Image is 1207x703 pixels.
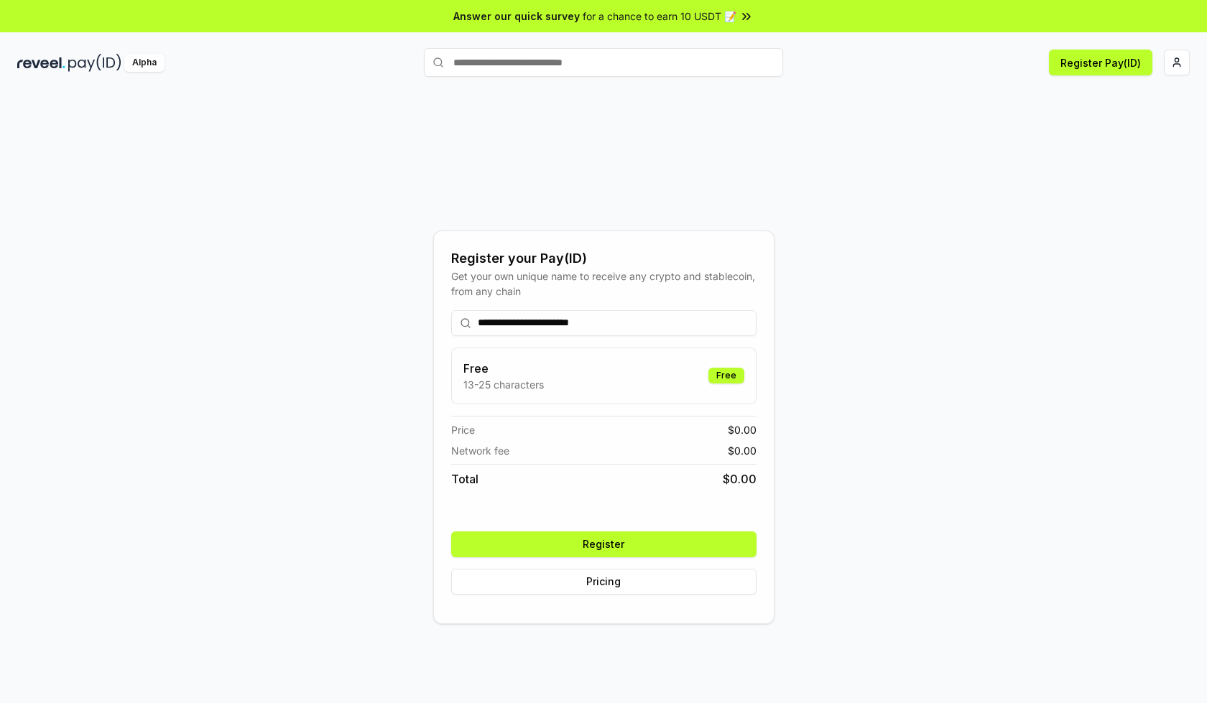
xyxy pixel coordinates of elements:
img: reveel_dark [17,54,65,72]
button: Register [451,531,757,557]
button: Register Pay(ID) [1049,50,1152,75]
div: Register your Pay(ID) [451,248,757,269]
span: $ 0.00 [723,470,757,488]
span: Price [451,422,475,437]
span: $ 0.00 [728,443,757,458]
div: Free [708,368,744,383]
button: Pricing [451,569,757,595]
div: Get your own unique name to receive any crypto and stablecoin, from any chain [451,269,757,299]
span: Answer our quick survey [453,9,580,24]
span: for a chance to earn 10 USDT 📝 [583,9,736,24]
span: Network fee [451,443,509,458]
div: Alpha [124,54,165,72]
p: 13-25 characters [463,377,544,392]
span: $ 0.00 [728,422,757,437]
span: Total [451,470,478,488]
h3: Free [463,360,544,377]
img: pay_id [68,54,121,72]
